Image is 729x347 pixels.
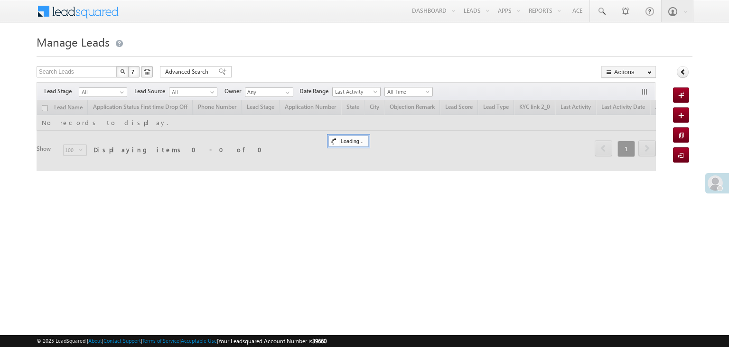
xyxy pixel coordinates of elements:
a: Show All Items [280,88,292,97]
span: ? [131,67,136,76]
span: Your Leadsquared Account Number is [218,337,327,345]
a: All [169,87,217,97]
span: Lead Source [134,87,169,96]
a: Terms of Service [142,337,179,344]
button: ? [128,66,140,77]
a: Acceptable Use [181,337,217,344]
span: All [79,88,124,96]
a: All [79,87,127,97]
span: © 2025 LeadSquared | | | | | [37,337,327,346]
span: 39660 [312,337,327,345]
div: Loading... [328,135,369,147]
span: All [169,88,215,96]
span: Date Range [299,87,332,96]
a: About [88,337,102,344]
span: Lead Stage [44,87,79,96]
button: Actions [601,66,656,78]
span: Owner [224,87,245,96]
span: Manage Leads [37,34,110,49]
a: All Time [384,87,433,96]
span: Advanced Search [165,67,211,76]
img: Search [120,69,125,74]
input: Type to Search [245,87,293,97]
a: Contact Support [103,337,141,344]
span: All Time [385,87,430,96]
span: Last Activity [333,87,378,96]
a: Last Activity [332,87,381,96]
